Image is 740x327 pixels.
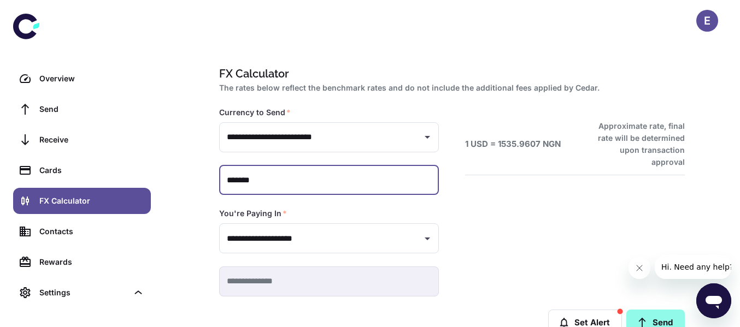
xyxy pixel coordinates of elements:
[219,208,287,219] label: You're Paying In
[39,287,128,299] div: Settings
[39,103,144,115] div: Send
[586,120,685,168] h6: Approximate rate, final rate will be determined upon transaction approval
[420,231,435,246] button: Open
[39,256,144,268] div: Rewards
[629,257,650,279] iframe: Close message
[39,225,144,237] div: Contacts
[39,195,144,207] div: FX Calculator
[13,96,151,122] a: Send
[465,138,561,151] h6: 1 USD = 1535.9607 NGN
[219,107,291,118] label: Currency to Send
[696,10,718,32] button: E
[13,157,151,183] a: Cards
[39,164,144,176] div: Cards
[13,249,151,275] a: Rewards
[13,280,151,306] div: Settings
[13,66,151,92] a: Overview
[655,255,731,279] iframe: Message from company
[696,283,731,318] iframe: Button to launch messaging window
[7,8,79,16] span: Hi. Need any help?
[39,134,144,146] div: Receive
[39,73,144,85] div: Overview
[219,66,680,82] h1: FX Calculator
[13,218,151,245] a: Contacts
[13,127,151,153] a: Receive
[420,129,435,145] button: Open
[13,188,151,214] a: FX Calculator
